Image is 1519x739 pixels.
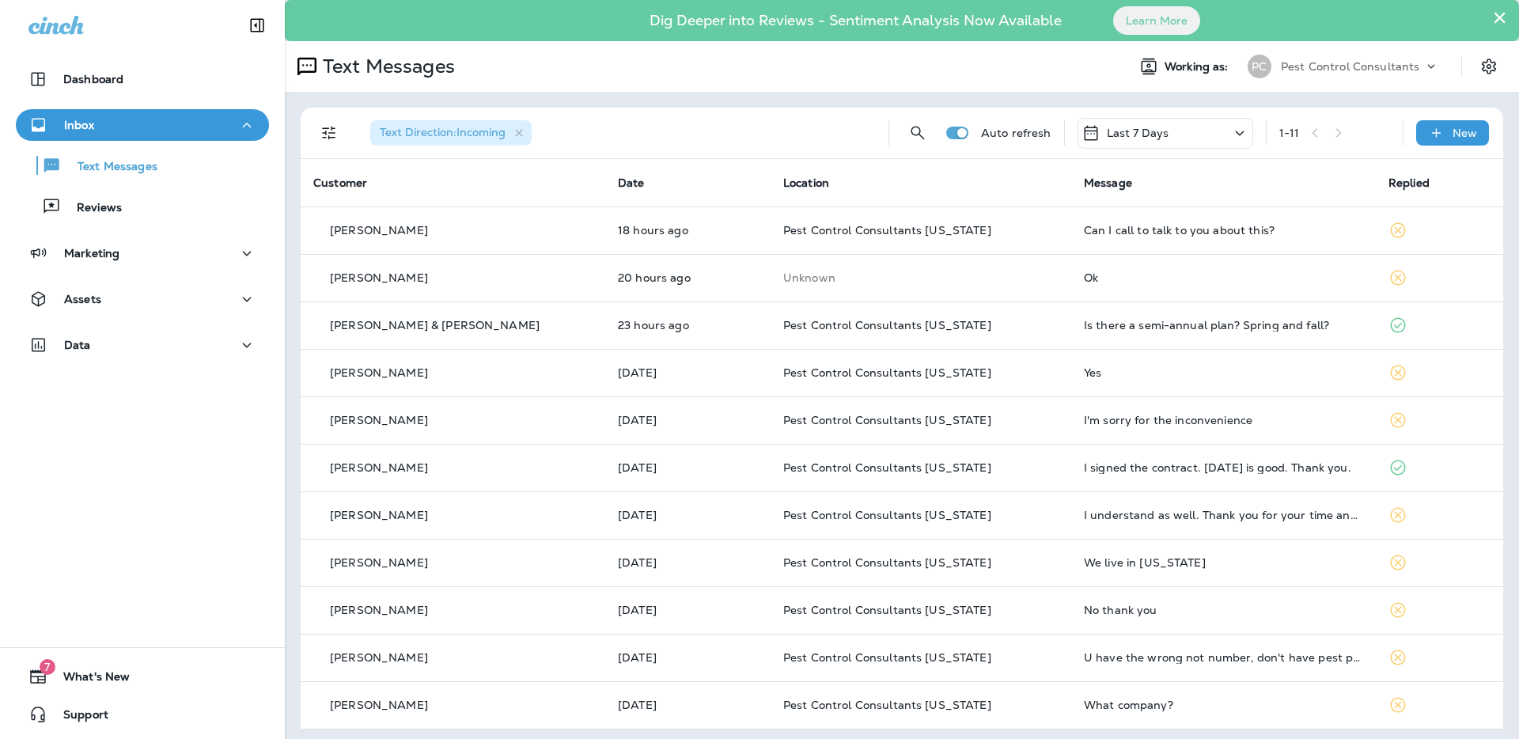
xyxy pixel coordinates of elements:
div: We live in Missouri [1084,556,1363,569]
button: Inbox [16,109,269,141]
span: 7 [40,659,55,675]
span: Customer [313,176,367,190]
span: Working as: [1165,60,1232,74]
div: 1 - 11 [1279,127,1300,139]
p: [PERSON_NAME] [330,224,428,237]
p: Sep 24, 2025 12:54 PM [618,461,758,474]
p: Sep 23, 2025 07:02 AM [618,699,758,711]
button: Settings [1475,52,1503,81]
div: I understand as well. Thank you for your time and effort. [1084,509,1363,521]
span: Pest Control Consultants [US_STATE] [783,698,991,712]
span: Date [618,176,645,190]
button: Marketing [16,237,269,269]
p: [PERSON_NAME] [330,414,428,426]
button: Assets [16,283,269,315]
div: Is there a semi-annual plan? Spring and fall? [1084,319,1363,332]
p: Sep 23, 2025 07:25 AM [618,651,758,664]
p: [PERSON_NAME] [330,366,428,379]
p: Inbox [64,119,94,131]
p: Sep 29, 2025 04:08 PM [618,224,758,237]
p: Sep 27, 2025 06:24 PM [618,366,758,379]
span: Pest Control Consultants [US_STATE] [783,508,991,522]
span: Message [1084,176,1132,190]
button: Search Messages [902,117,934,149]
span: What's New [47,670,130,689]
p: Sep 23, 2025 07:30 AM [618,604,758,616]
p: [PERSON_NAME] [330,556,428,569]
span: Pest Control Consultants [US_STATE] [783,318,991,332]
span: Pest Control Consultants [US_STATE] [783,650,991,665]
div: Yes [1084,366,1363,379]
p: Text Messages [62,160,157,175]
p: New [1453,127,1477,139]
div: Text Direction:Incoming [370,120,532,146]
p: Auto refresh [981,127,1051,139]
p: Sep 29, 2025 11:26 AM [618,319,758,332]
p: Dashboard [63,73,123,85]
div: What company? [1084,699,1363,711]
span: Support [47,708,108,727]
p: Data [64,339,91,351]
div: Can I call to talk to you about this? [1084,224,1363,237]
span: Text Direction : Incoming [380,125,506,139]
span: Pest Control Consultants [US_STATE] [783,413,991,427]
p: [PERSON_NAME] & [PERSON_NAME] [330,319,540,332]
p: Dig Deeper into Reviews - Sentiment Analysis Now Available [604,18,1108,23]
button: Close [1492,5,1507,30]
span: Pest Control Consultants [US_STATE] [783,603,991,617]
span: Pest Control Consultants [US_STATE] [783,460,991,475]
span: Pest Control Consultants [US_STATE] [783,223,991,237]
p: [PERSON_NAME] [330,461,428,474]
button: 7What's New [16,661,269,692]
p: [PERSON_NAME] [330,699,428,711]
p: [PERSON_NAME] [330,651,428,664]
div: U have the wrong not number, don't have pest problems just spam problems, [1084,651,1363,664]
p: [PERSON_NAME] [330,271,428,284]
button: Support [16,699,269,730]
p: Reviews [61,201,122,216]
span: Pest Control Consultants [US_STATE] [783,366,991,380]
button: Reviews [16,190,269,223]
button: Filters [313,117,345,149]
p: Sep 24, 2025 02:41 PM [618,414,758,426]
p: Sep 23, 2025 03:35 PM [618,509,758,521]
p: Marketing [64,247,119,260]
p: [PERSON_NAME] [330,604,428,616]
p: Last 7 Days [1107,127,1169,139]
span: Replied [1388,176,1430,190]
p: [PERSON_NAME] [330,509,428,521]
span: Location [783,176,829,190]
div: No thank you [1084,604,1363,616]
button: Text Messages [16,149,269,182]
div: Ok [1084,271,1363,284]
button: Data [16,329,269,361]
button: Learn More [1113,6,1200,35]
div: PC [1248,55,1271,78]
p: Text Messages [316,55,455,78]
div: I signed the contract. Tomorrow is good. Thank you. [1084,461,1363,474]
p: Sep 23, 2025 12:56 PM [618,556,758,569]
button: Collapse Sidebar [235,9,279,41]
button: Dashboard [16,63,269,95]
div: I'm sorry for the inconvenience [1084,414,1363,426]
span: Pest Control Consultants [US_STATE] [783,555,991,570]
p: This customer does not have a last location and the phone number they messaged is not assigned to... [783,271,1059,284]
p: Assets [64,293,101,305]
p: Sep 29, 2025 02:33 PM [618,271,758,284]
p: Pest Control Consultants [1281,60,1419,73]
